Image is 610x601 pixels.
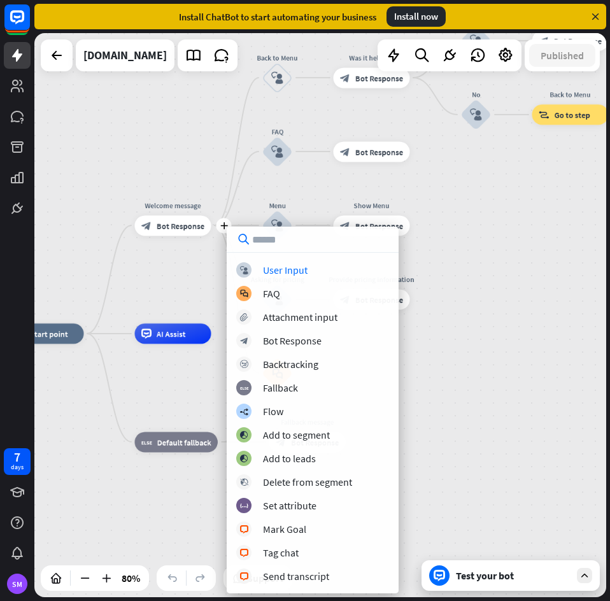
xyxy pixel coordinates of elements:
div: Mark Goal [263,523,306,535]
i: builder_tree [239,407,248,416]
span: Start point [30,329,68,339]
i: block_bot_response [141,220,152,230]
i: block_user_input [470,108,482,120]
div: FAQ [263,287,280,300]
div: User Input [263,264,308,276]
div: Add to segment [263,428,330,441]
div: Add to leads [263,452,316,465]
i: block_goto [539,110,550,120]
div: days [11,463,24,472]
button: Open LiveChat chat widget [10,5,48,43]
i: block_user_input [271,145,283,157]
div: Attachment input [263,311,337,323]
i: block_set_attribute [240,502,248,510]
div: SM [7,574,27,594]
div: Set attribute [263,499,316,512]
div: Delete from segment [263,476,352,488]
div: Install ChatBot to start automating your business [179,11,376,23]
div: Provide pricing information [325,274,417,284]
i: block_add_to_segment [239,431,248,439]
i: block_delete_from_segment [240,478,248,486]
div: 80% [118,568,144,588]
i: block_attachment [240,313,248,322]
i: block_user_input [271,219,283,231]
div: Tag chat [263,546,299,559]
div: Backtracking [263,358,318,371]
i: block_livechat [239,525,249,534]
div: 7 [14,451,20,463]
i: block_user_input [240,266,248,274]
div: Menu [246,200,308,210]
div: Send transcript [263,570,329,583]
i: block_backtracking [240,360,248,369]
i: block_livechat [239,572,249,581]
i: block_user_input [470,34,482,46]
i: block_bot_response [240,337,248,345]
i: block_add_to_segment [239,455,248,463]
i: block_fallback [240,384,248,392]
div: svrentalhomes.com [83,39,167,71]
button: Published [529,44,595,67]
span: Go to step [555,110,590,120]
div: Show Menu [325,200,417,210]
span: Default fallback [157,437,211,447]
div: Fallback [263,381,298,394]
i: block_bot_response [340,220,350,230]
div: Bot Response [263,334,322,347]
i: block_fallback [141,437,152,447]
div: Welcome message [127,200,218,210]
i: block_bot_response [340,146,350,157]
i: block_faq [240,290,248,298]
i: plus [220,222,227,229]
i: block_user_input [271,71,283,83]
span: Bot Response [157,220,204,230]
a: 7 days [4,448,31,475]
i: block_bot_response [539,36,549,46]
div: Flow [263,405,283,418]
span: Bot Response [355,73,403,83]
span: AI Assist [157,329,186,339]
span: Bot Response [554,36,602,46]
i: block_livechat [239,549,249,557]
i: block_bot_response [340,73,350,83]
div: Test your bot [456,569,571,582]
span: Bot Response [355,294,403,304]
span: Bot Response [355,220,403,230]
div: FAQ [246,126,308,136]
div: Install now [387,6,446,27]
div: No [445,89,506,99]
span: Bot Response [355,146,403,157]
